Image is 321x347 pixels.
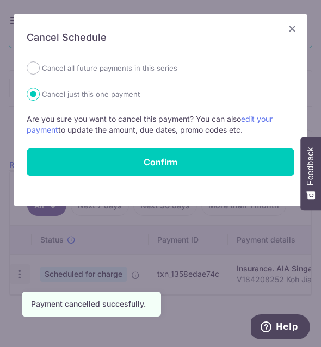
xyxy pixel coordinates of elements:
[27,148,294,176] button: Confirm
[42,88,140,101] label: Cancel just this one payment
[31,299,152,309] div: Payment cancelled succesfully.
[27,114,294,135] p: Are you sure you want to cancel this payment? You can also to update the amount, due dates, promo...
[306,147,316,185] span: Feedback
[251,314,310,342] iframe: Opens a widget where you can find more information
[300,137,321,210] button: Feedback - Show survey
[42,61,177,75] label: Cancel all future payments in this series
